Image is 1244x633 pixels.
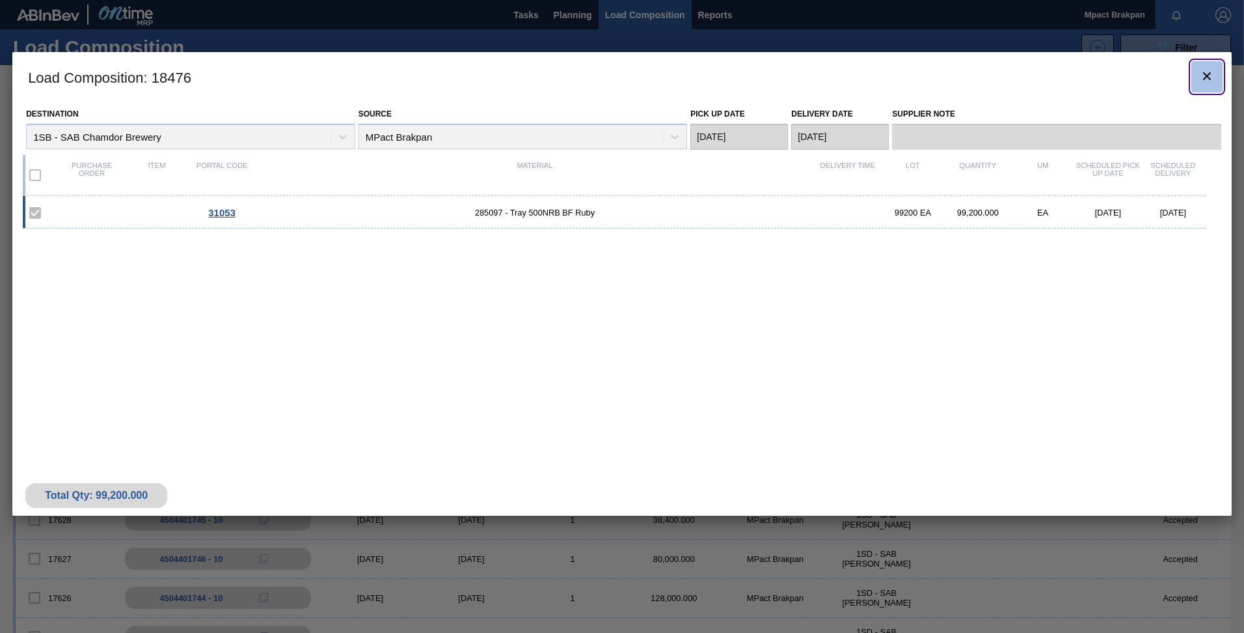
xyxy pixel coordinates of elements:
div: Lot [880,162,945,189]
div: Scheduled Pick up Date [1075,162,1141,189]
div: Total Qty: 99,200.000 [35,490,157,501]
label: Destination [26,109,78,119]
div: Delivery Time [815,162,880,189]
div: Portal code [189,162,254,189]
div: 99200 EA [880,208,945,218]
span: 285097 - Tray 500NRB BF Ruby [254,208,815,218]
label: Delivery Date [791,109,852,119]
div: Item [124,162,189,189]
div: EA [1010,208,1075,218]
div: Scheduled Delivery [1141,162,1206,189]
div: Quantity [945,162,1010,189]
div: [DATE] [1075,208,1141,218]
div: 99,200.000 [945,208,1010,218]
label: Supplier Note [892,105,1221,124]
h3: Load Composition : 18476 [12,52,1232,102]
span: 31053 [208,207,236,218]
div: Go to Order [189,207,254,218]
div: Purchase order [59,162,124,189]
div: Material [254,162,815,189]
input: mm/dd/yyyy [791,124,889,150]
input: mm/dd/yyyy [690,124,788,150]
label: Pick up Date [690,109,745,119]
div: [DATE] [1141,208,1206,218]
label: Source [358,109,392,119]
div: UM [1010,162,1075,189]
